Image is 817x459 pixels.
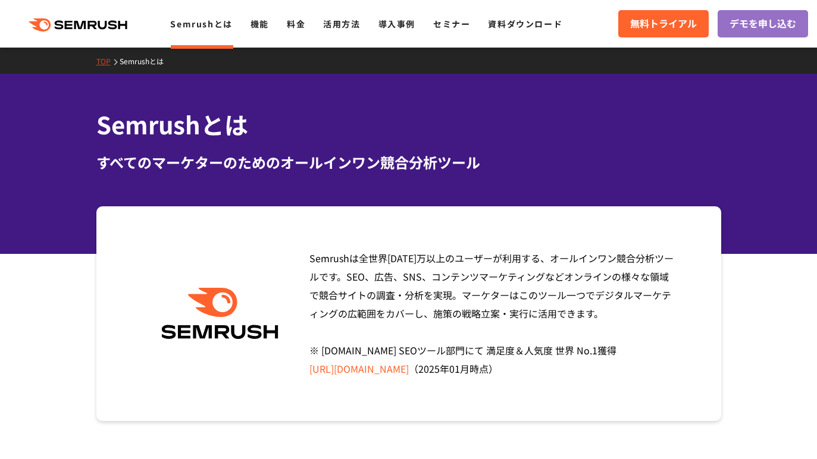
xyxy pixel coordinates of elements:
[323,18,360,30] a: 活用方法
[96,56,120,66] a: TOP
[120,56,173,66] a: Semrushとは
[96,107,721,142] h1: Semrushとは
[630,16,697,32] span: 無料トライアル
[309,251,674,376] span: Semrushは全世界[DATE]万以上のユーザーが利用する、オールインワン競合分析ツールです。SEO、広告、SNS、コンテンツマーケティングなどオンラインの様々な領域で競合サイトの調査・分析を...
[718,10,808,37] a: デモを申し込む
[155,288,284,339] img: Semrush
[287,18,305,30] a: 料金
[378,18,415,30] a: 導入事例
[618,10,709,37] a: 無料トライアル
[170,18,232,30] a: Semrushとは
[309,361,409,376] a: [URL][DOMAIN_NAME]
[488,18,562,30] a: 資料ダウンロード
[433,18,470,30] a: セミナー
[251,18,269,30] a: 機能
[96,152,721,173] div: すべてのマーケターのためのオールインワン競合分析ツール
[730,16,796,32] span: デモを申し込む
